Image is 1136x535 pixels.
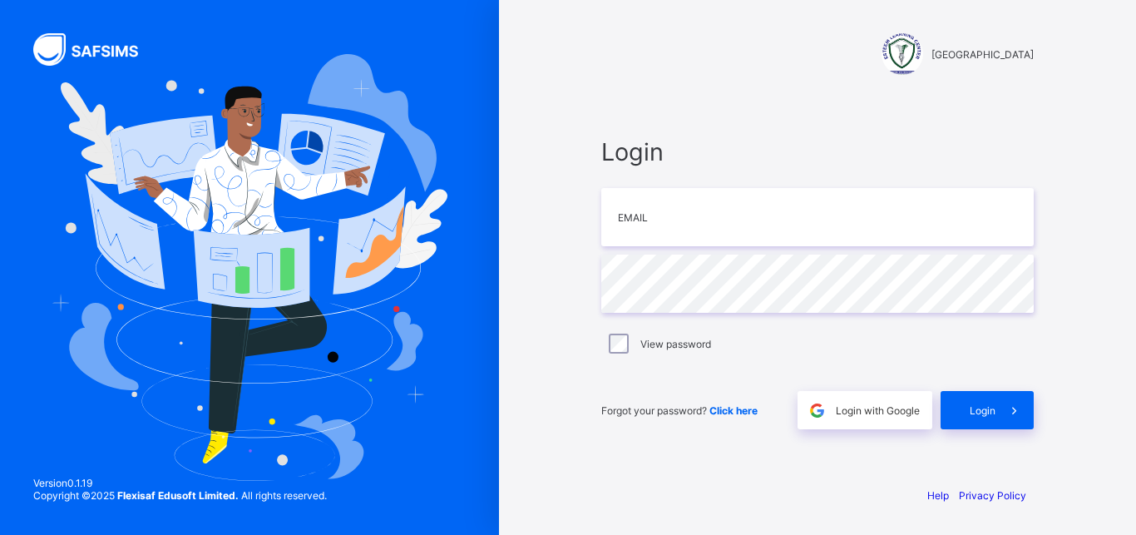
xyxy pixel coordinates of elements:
a: Click here [709,404,758,417]
span: Login [970,404,995,417]
a: Help [927,489,949,502]
span: Copyright © 2025 All rights reserved. [33,489,327,502]
span: [GEOGRAPHIC_DATA] [931,48,1034,61]
img: Hero Image [52,54,447,480]
label: View password [640,338,711,350]
img: SAFSIMS Logo [33,33,158,66]
strong: Flexisaf Edusoft Limited. [117,489,239,502]
span: Forgot your password? [601,404,758,417]
span: Login with Google [836,404,920,417]
img: google.396cfc9801f0270233282035f929180a.svg [808,401,827,420]
a: Privacy Policy [959,489,1026,502]
span: Version 0.1.19 [33,477,327,489]
span: Login [601,137,1034,166]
